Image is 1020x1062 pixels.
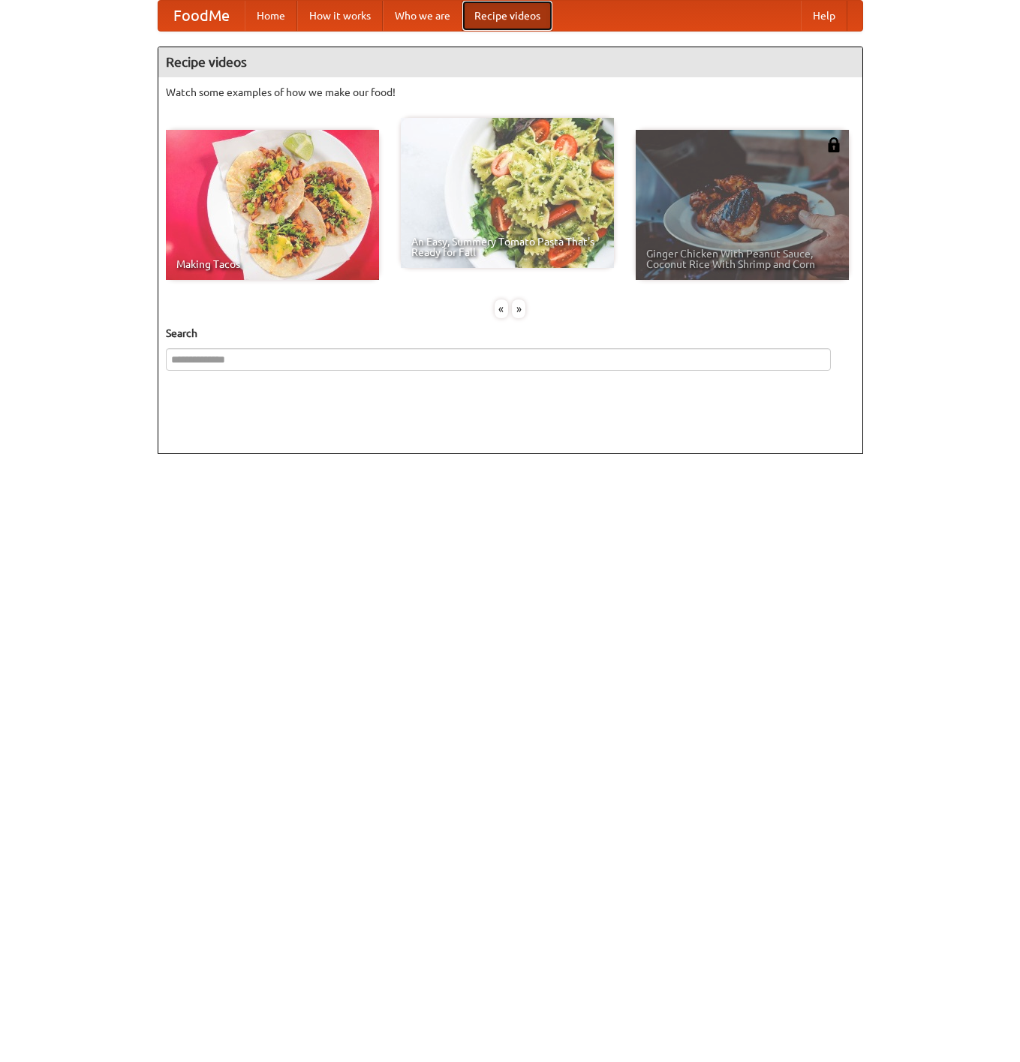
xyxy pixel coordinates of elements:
a: Help [801,1,847,31]
span: Making Tacos [176,259,369,269]
a: An Easy, Summery Tomato Pasta That's Ready for Fall [401,118,614,268]
img: 483408.png [826,137,841,152]
a: Home [245,1,297,31]
h5: Search [166,326,855,341]
a: How it works [297,1,383,31]
a: Recipe videos [462,1,552,31]
a: FoodMe [158,1,245,31]
div: « [495,299,508,318]
p: Watch some examples of how we make our food! [166,85,855,100]
span: An Easy, Summery Tomato Pasta That's Ready for Fall [411,236,603,257]
div: » [512,299,525,318]
a: Making Tacos [166,130,379,280]
h4: Recipe videos [158,47,862,77]
a: Who we are [383,1,462,31]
